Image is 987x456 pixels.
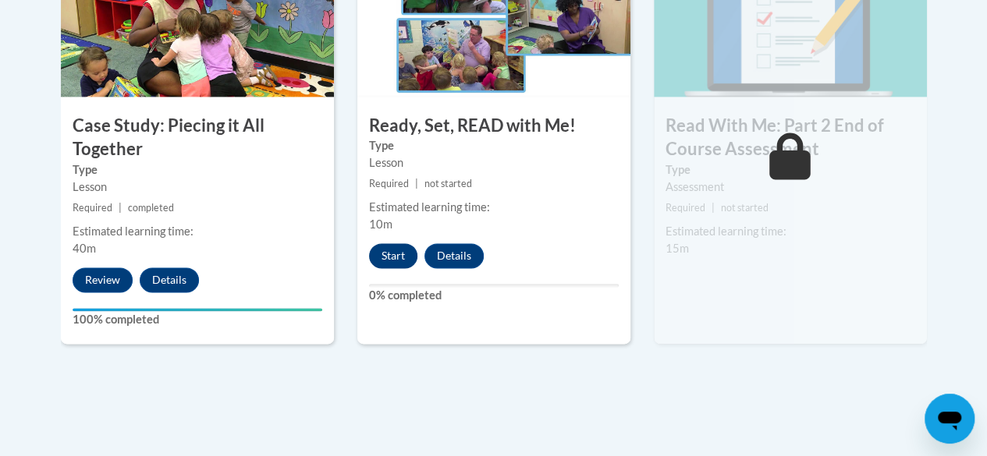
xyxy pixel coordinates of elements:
span: 40m [73,242,96,255]
div: Lesson [369,154,619,171]
div: Assessment [666,179,915,196]
span: not started [721,202,769,214]
button: Review [73,267,133,292]
h3: Case Study: Piecing it All Together [61,114,334,162]
span: 10m [369,217,392,231]
span: Required [666,202,705,214]
span: Required [369,178,409,189]
div: Your progress [73,308,322,311]
span: 15m [666,242,689,255]
label: Type [666,161,915,179]
span: | [119,202,122,214]
span: completed [128,202,174,214]
label: 0% completed [369,287,619,304]
button: Details [140,267,199,292]
h3: Ready, Set, READ with Me! [357,114,630,138]
button: Details [424,243,484,268]
div: Lesson [73,179,322,196]
iframe: Button to launch messaging window [925,394,975,444]
span: | [712,202,715,214]
label: Type [73,161,322,179]
label: Type [369,137,619,154]
span: not started [424,178,472,189]
span: | [415,178,418,189]
h3: Read With Me: Part 2 End of Course Assessment [654,114,927,162]
label: 100% completed [73,311,322,328]
div: Estimated learning time: [73,223,322,240]
span: Required [73,202,112,214]
button: Start [369,243,417,268]
div: Estimated learning time: [666,223,915,240]
div: Estimated learning time: [369,199,619,216]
